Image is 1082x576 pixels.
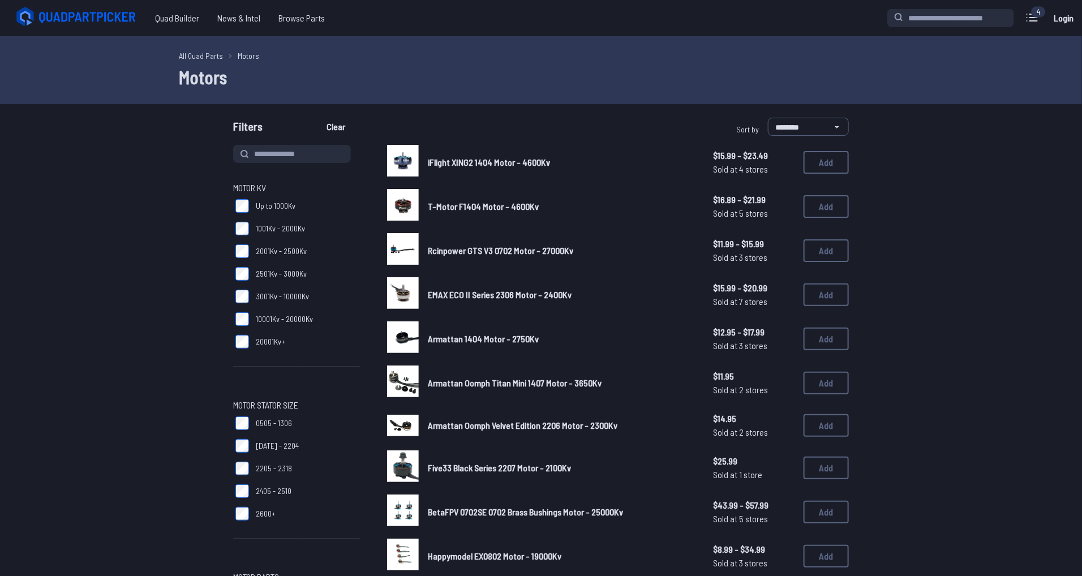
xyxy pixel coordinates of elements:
[235,244,249,258] input: 2001Kv - 2500Kv
[428,156,695,169] a: iFlight XING2 1404 Motor - 4600Kv
[713,369,795,383] span: $11.95
[713,237,795,251] span: $11.99 - $15.99
[804,414,849,437] button: Add
[387,539,419,574] a: image
[804,195,849,218] button: Add
[387,415,419,436] img: image
[428,288,695,302] a: EMAX ECO II Series 2306 Motor - 2400Kv
[256,291,309,302] span: 3001Kv - 10000Kv
[1050,7,1077,29] a: Login
[428,462,571,473] span: Five33 Black Series 2207 Motor - 2100Kv
[233,181,266,195] span: Motor KV
[387,145,419,180] a: image
[146,7,208,29] span: Quad Builder
[256,246,307,257] span: 2001Kv - 2500Kv
[235,484,249,498] input: 2405 - 2510
[387,277,419,312] a: image
[428,505,695,519] a: BetaFPV 0702SE 0702 Brass Bushings Motor - 25000Kv
[804,457,849,479] button: Add
[317,118,355,136] button: Clear
[235,267,249,281] input: 2501Kv - 3000Kv
[179,50,223,62] a: All Quad Parts
[387,145,419,177] img: image
[736,124,759,134] span: Sort by
[428,244,695,257] a: Rcinpower GTS V3 0702 Motor - 27000Kv
[713,251,795,264] span: Sold at 3 stores
[387,233,419,268] a: image
[713,543,795,556] span: $8.99 - $34.99
[428,201,539,212] span: T-Motor F1404 Motor - 4600Kv
[804,283,849,306] button: Add
[235,335,249,349] input: 20001Kv+
[387,366,419,401] a: image
[179,63,903,91] h1: Motors
[428,376,695,390] a: Armattan Oomph Titan Mini 1407 Motor - 3650Kv
[256,508,276,519] span: 2600+
[1031,6,1046,18] div: 4
[428,289,572,300] span: EMAX ECO II Series 2306 Motor - 2400Kv
[387,233,419,265] img: image
[233,118,263,140] span: Filters
[428,332,695,346] a: Armattan 1404 Motor - 2750Kv
[269,7,334,29] a: Browse Parts
[804,545,849,568] button: Add
[387,366,419,397] img: image
[387,450,419,482] img: image
[428,506,623,517] span: BetaFPV 0702SE 0702 Brass Bushings Motor - 25000Kv
[804,151,849,174] button: Add
[256,313,313,325] span: 10001Kv - 20000Kv
[428,157,550,167] span: iFlight XING2 1404 Motor - 4600Kv
[713,425,795,439] span: Sold at 2 stores
[387,410,419,441] a: image
[387,450,419,485] a: image
[235,462,249,475] input: 2205 - 2318
[428,551,561,561] span: Happymodel EX0802 Motor - 19000Kv
[713,468,795,482] span: Sold at 1 store
[387,189,419,224] a: image
[804,239,849,262] button: Add
[256,485,291,497] span: 2405 - 2510
[256,463,292,474] span: 2205 - 2318
[428,377,602,388] span: Armattan Oomph Titan Mini 1407 Motor - 3650Kv
[387,189,419,221] img: image
[713,207,795,220] span: Sold at 5 stores
[768,118,849,136] select: Sort by
[428,420,617,431] span: Armattan Oomph Velvet Edition 2206 Motor - 2300Kv
[387,321,419,356] a: image
[713,383,795,397] span: Sold at 2 stores
[428,419,695,432] a: Armattan Oomph Velvet Edition 2206 Motor - 2300Kv
[713,339,795,353] span: Sold at 3 stores
[713,412,795,425] span: $14.95
[804,372,849,394] button: Add
[235,222,249,235] input: 1001Kv - 2000Kv
[235,416,249,430] input: 0505 - 1306
[428,200,695,213] a: T-Motor F1404 Motor - 4600Kv
[256,336,285,347] span: 20001Kv+
[387,321,419,353] img: image
[804,501,849,523] button: Add
[387,495,419,526] img: image
[428,549,695,563] a: Happymodel EX0802 Motor - 19000Kv
[713,512,795,526] span: Sold at 5 stores
[713,162,795,176] span: Sold at 4 stores
[804,328,849,350] button: Add
[713,325,795,339] span: $12.95 - $17.99
[428,245,573,256] span: Rcinpower GTS V3 0702 Motor - 27000Kv
[387,277,419,309] img: image
[238,50,259,62] a: Motors
[256,268,307,280] span: 2501Kv - 3000Kv
[387,495,419,530] a: image
[256,440,299,452] span: [DATE] - 2204
[256,223,305,234] span: 1001Kv - 2000Kv
[208,7,269,29] a: News & Intel
[235,290,249,303] input: 3001Kv - 10000Kv
[713,295,795,308] span: Sold at 7 stores
[428,461,695,475] a: Five33 Black Series 2207 Motor - 2100Kv
[235,439,249,453] input: [DATE] - 2204
[713,149,795,162] span: $15.99 - $23.49
[235,199,249,213] input: Up to 1000Kv
[256,200,295,212] span: Up to 1000Kv
[713,498,795,512] span: $43.99 - $57.99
